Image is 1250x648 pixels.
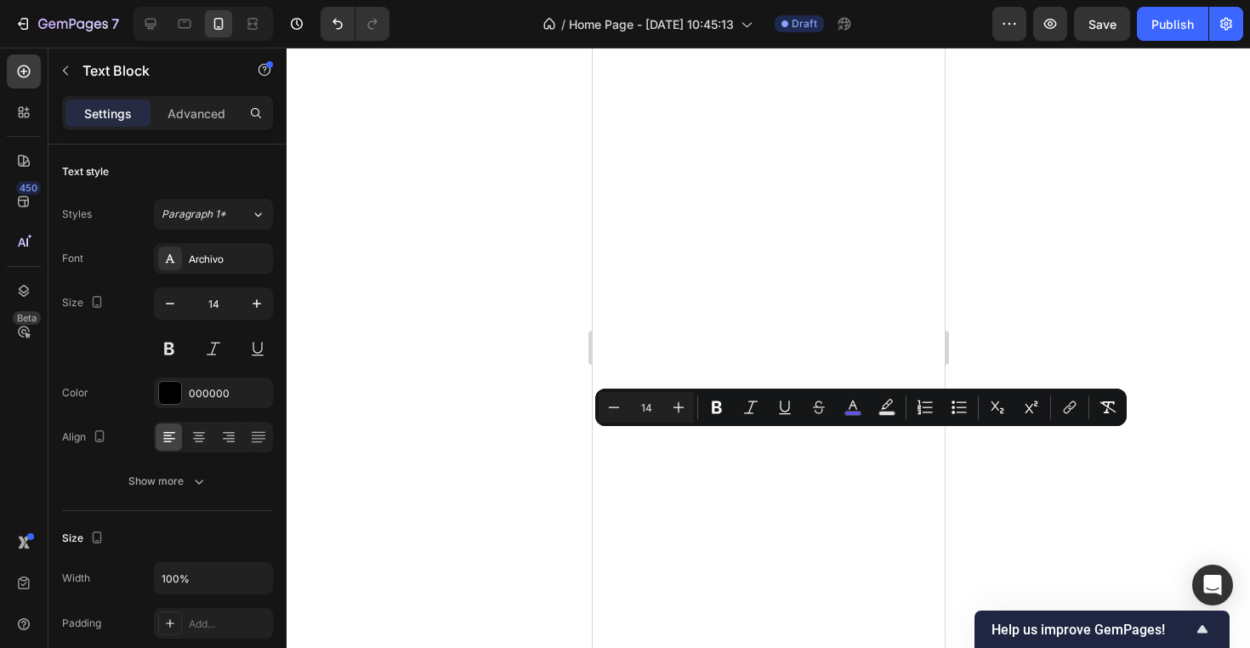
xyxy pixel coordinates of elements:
[1137,7,1208,41] button: Publish
[84,105,132,122] p: Settings
[1088,17,1116,31] span: Save
[561,15,565,33] span: /
[154,199,273,230] button: Paragraph 1*
[82,60,227,81] p: Text Block
[62,616,101,631] div: Padding
[991,622,1192,638] span: Help us improve GemPages!
[569,15,734,33] span: Home Page - [DATE] 10:45:13
[168,105,225,122] p: Advanced
[62,385,88,401] div: Color
[62,466,273,497] button: Show more
[62,207,92,222] div: Styles
[991,619,1213,639] button: Show survey - Help us improve GemPages!
[128,473,207,490] div: Show more
[155,563,272,594] input: Auto
[1192,565,1233,605] div: Open Intercom Messenger
[62,571,90,586] div: Width
[189,252,269,267] div: Archivo
[189,617,269,632] div: Add...
[16,181,41,195] div: 450
[321,7,389,41] div: Undo/Redo
[62,426,110,449] div: Align
[593,48,945,648] iframe: Design area
[189,386,269,401] div: 000000
[1151,15,1194,33] div: Publish
[111,14,119,34] p: 7
[792,16,817,31] span: Draft
[162,207,226,222] span: Paragraph 1*
[1074,7,1130,41] button: Save
[62,164,109,179] div: Text style
[62,527,107,550] div: Size
[62,292,107,315] div: Size
[62,251,83,266] div: Font
[7,7,127,41] button: 7
[595,389,1127,426] div: Editor contextual toolbar
[13,311,41,325] div: Beta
